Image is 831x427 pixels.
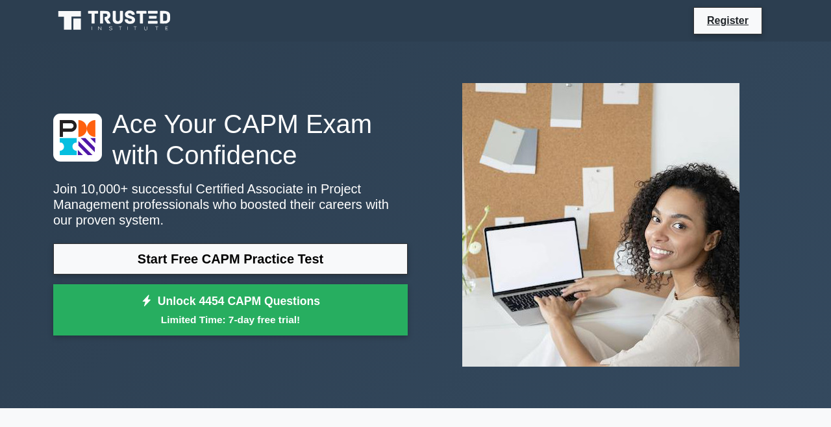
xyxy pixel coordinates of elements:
[53,181,408,228] p: Join 10,000+ successful Certified Associate in Project Management professionals who boosted their...
[699,12,756,29] a: Register
[53,243,408,274] a: Start Free CAPM Practice Test
[53,284,408,336] a: Unlock 4454 CAPM QuestionsLimited Time: 7-day free trial!
[53,108,408,171] h1: Ace Your CAPM Exam with Confidence
[69,312,391,327] small: Limited Time: 7-day free trial!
